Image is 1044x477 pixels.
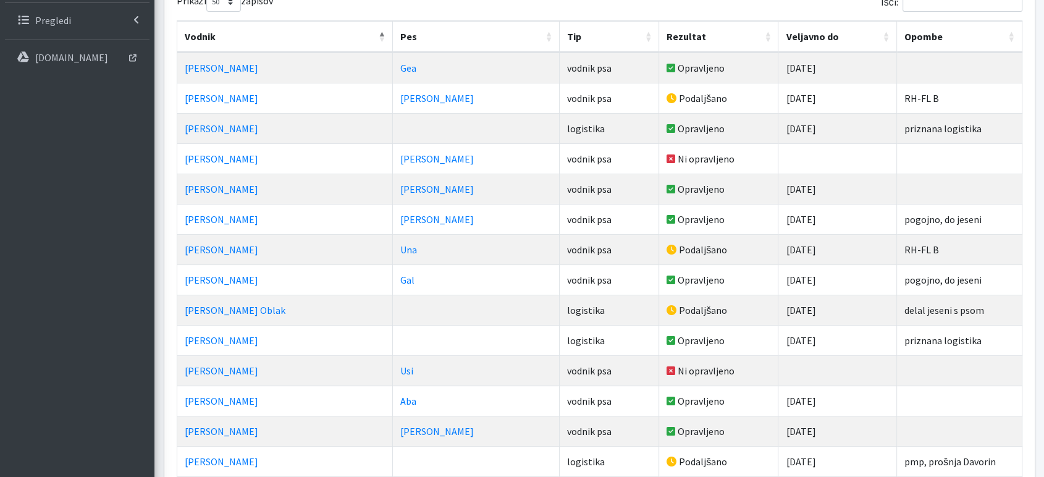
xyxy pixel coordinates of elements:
td: vodnik psa [560,174,659,204]
td: vodnik psa [560,53,659,83]
th: Pes: vključite za naraščujoči sort [393,21,560,53]
td: [DATE] [778,416,896,446]
td: vodnik psa [560,386,659,416]
td: [DATE] [778,113,896,143]
a: [PERSON_NAME] [185,395,258,407]
th: Veljavno do: vključite za naraščujoči sort [778,21,896,53]
a: [PERSON_NAME] [185,274,258,286]
td: Podaljšano [659,83,778,113]
a: [PERSON_NAME] [185,365,258,377]
td: Podaljšano [659,234,778,264]
td: Opravljeno [659,416,778,446]
a: [PERSON_NAME] [185,425,258,437]
td: RH-FL B [897,83,1022,113]
td: [DATE] [778,386,896,416]
td: Opravljeno [659,53,778,83]
th: Rezultat: vključite za naraščujoči sort [659,21,778,53]
td: vodnik psa [560,234,659,264]
td: vodnik psa [560,264,659,295]
td: vodnik psa [560,355,659,386]
th: Opombe: vključite za naraščujoči sort [897,21,1022,53]
a: Gea [400,62,416,74]
a: [PERSON_NAME] [185,455,258,468]
td: logistika [560,446,659,476]
td: Opravljeno [659,325,778,355]
td: priznana logistika [897,113,1022,143]
td: [DATE] [778,53,896,83]
th: Vodnik: vključite za padajoči sort [177,21,393,53]
td: Podaljšano [659,295,778,325]
p: [DOMAIN_NAME] [35,51,108,64]
td: [DATE] [778,204,896,234]
td: [DATE] [778,264,896,295]
a: [PERSON_NAME] [185,122,258,135]
a: [PERSON_NAME] [400,183,474,195]
td: priznana logistika [897,325,1022,355]
td: Opravljeno [659,174,778,204]
a: [PERSON_NAME] [185,92,258,104]
td: pmp, prošnja Davorin [897,446,1022,476]
td: [DATE] [778,295,896,325]
td: vodnik psa [560,204,659,234]
td: [DATE] [778,325,896,355]
td: vodnik psa [560,143,659,174]
a: [DOMAIN_NAME] [5,45,149,70]
td: delal jeseni s psom [897,295,1022,325]
td: logistika [560,113,659,143]
td: Opravljeno [659,264,778,295]
td: Opravljeno [659,204,778,234]
a: [PERSON_NAME] [185,243,258,256]
td: RH-FL B [897,234,1022,264]
a: [PERSON_NAME] [400,425,474,437]
td: Podaljšano [659,446,778,476]
a: [PERSON_NAME] [400,92,474,104]
td: [DATE] [778,446,896,476]
a: [PERSON_NAME] [185,153,258,165]
td: Ni opravljeno [659,355,778,386]
td: [DATE] [778,83,896,113]
td: [DATE] [778,174,896,204]
a: [PERSON_NAME] [185,183,258,195]
th: Tip: vključite za naraščujoči sort [560,21,659,53]
td: vodnik psa [560,416,659,446]
p: Pregledi [35,14,71,27]
a: Usi [400,365,413,377]
a: Una [400,243,417,256]
a: [PERSON_NAME] [400,153,474,165]
a: Aba [400,395,416,407]
td: [DATE] [778,234,896,264]
td: vodnik psa [560,83,659,113]
td: logistika [560,325,659,355]
td: Opravljeno [659,113,778,143]
a: [PERSON_NAME] [400,213,474,226]
td: pogojno, do jeseni [897,204,1022,234]
a: Gal [400,274,415,286]
td: logistika [560,295,659,325]
td: pogojno, do jeseni [897,264,1022,295]
a: [PERSON_NAME] [185,213,258,226]
td: Ni opravljeno [659,143,778,174]
a: [PERSON_NAME] Oblak [185,304,285,316]
a: [PERSON_NAME] [185,334,258,347]
a: [PERSON_NAME] [185,62,258,74]
td: Opravljeno [659,386,778,416]
a: Pregledi [5,8,149,33]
